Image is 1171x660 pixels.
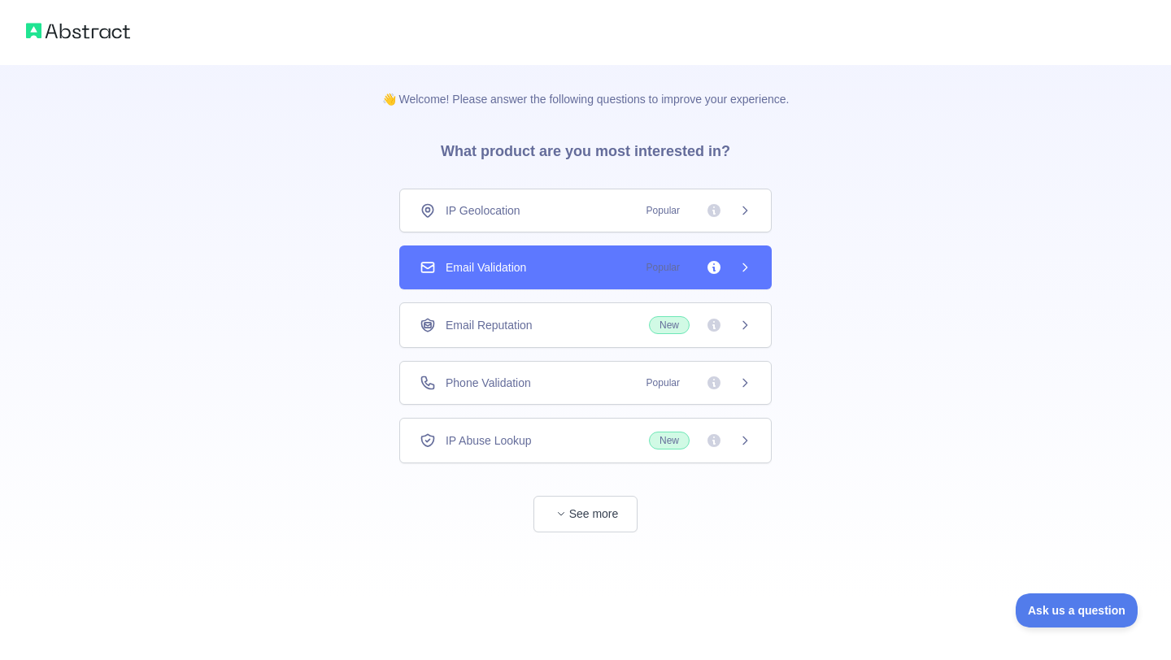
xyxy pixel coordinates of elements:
iframe: Toggle Customer Support [1016,593,1138,627]
span: IP Abuse Lookup [446,432,532,449]
span: Popular [637,259,690,276]
span: Phone Validation [446,375,531,391]
img: Abstract logo [26,20,130,42]
button: See more [533,496,638,532]
span: New [649,432,690,449]
span: IP Geolocation [446,202,520,219]
h3: What product are you most interested in? [415,107,756,189]
span: Email Reputation [446,317,533,333]
p: 👋 Welcome! Please answer the following questions to improve your experience. [356,65,816,107]
span: Popular [637,375,690,391]
span: New [649,316,690,334]
span: Email Validation [446,259,526,276]
span: Popular [637,202,690,219]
